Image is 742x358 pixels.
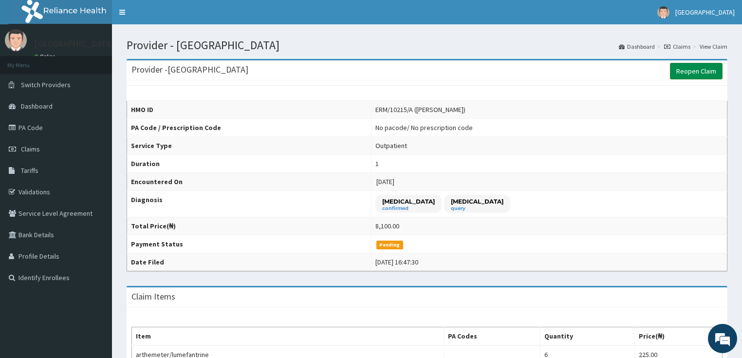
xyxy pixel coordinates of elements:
[21,166,38,175] span: Tariffs
[451,206,503,211] small: query
[444,327,540,346] th: PA Codes
[540,327,635,346] th: Quantity
[376,177,394,186] span: [DATE]
[127,137,371,155] th: Service Type
[675,8,735,17] span: [GEOGRAPHIC_DATA]
[127,155,371,173] th: Duration
[127,39,727,52] h1: Provider - [GEOGRAPHIC_DATA]
[21,102,53,111] span: Dashboard
[375,141,407,151] div: Outpatient
[375,221,399,231] div: 8,100.00
[375,105,465,114] div: ERM/10215/A ([PERSON_NAME])
[127,191,371,217] th: Diagnosis
[127,101,371,119] th: HMO ID
[127,173,371,191] th: Encountered On
[34,53,57,60] a: Online
[127,217,371,235] th: Total Price(₦)
[670,63,723,79] a: Reopen Claim
[127,119,371,137] th: PA Code / Prescription Code
[619,42,655,51] a: Dashboard
[451,197,503,206] p: [MEDICAL_DATA]
[131,65,248,74] h3: Provider - [GEOGRAPHIC_DATA]
[375,123,473,132] div: No pacode / No prescription code
[21,80,71,89] span: Switch Providers
[657,6,669,19] img: User Image
[635,327,723,346] th: Price(₦)
[375,159,379,169] div: 1
[127,253,371,271] th: Date Filed
[664,42,690,51] a: Claims
[382,206,435,211] small: confirmed
[21,145,40,153] span: Claims
[700,42,727,51] a: View Claim
[34,39,114,48] p: [GEOGRAPHIC_DATA]
[132,327,444,346] th: Item
[127,235,371,253] th: Payment Status
[5,29,27,51] img: User Image
[131,292,175,301] h3: Claim Items
[375,257,418,267] div: [DATE] 16:47:30
[376,241,403,249] span: Pending
[382,197,435,206] p: [MEDICAL_DATA]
